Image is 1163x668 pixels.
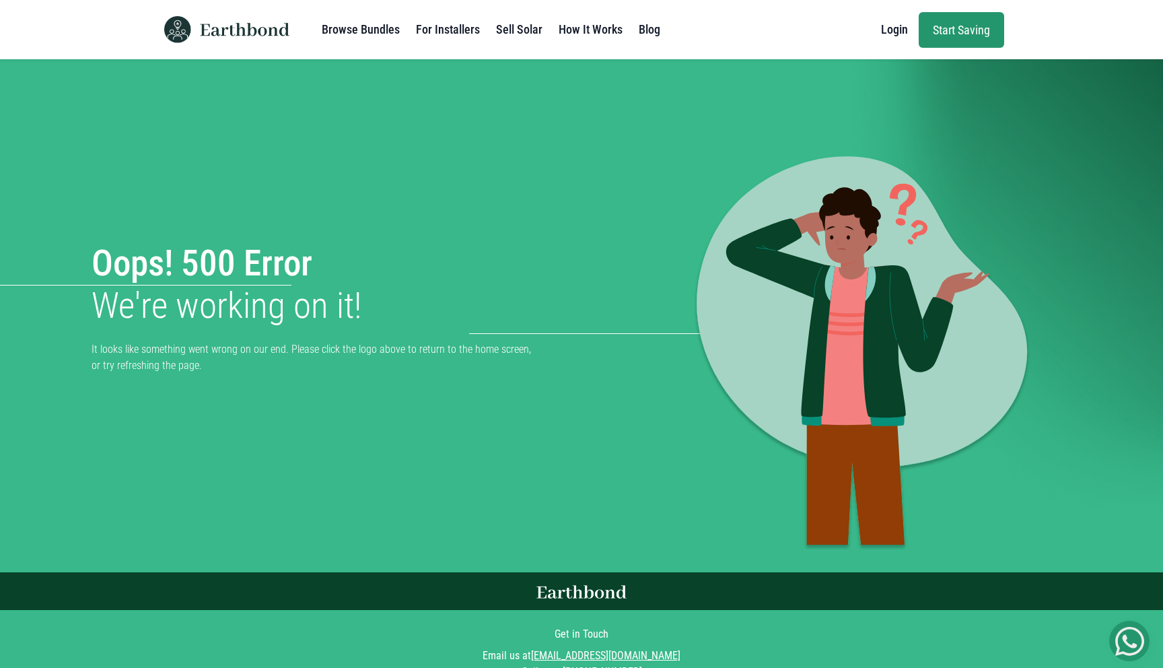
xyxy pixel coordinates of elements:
h1: Oops! 500 Error [92,247,644,279]
a: Blog [639,16,660,43]
a: Browse Bundles [322,16,400,43]
a: Login [881,16,908,43]
a: For Installers [416,16,480,43]
img: Earthbond text logo [536,585,627,599]
a: How It Works [559,16,623,43]
p: It looks like something went wrong on our end. Please click the logo above to return to the home ... [92,341,534,374]
div: Get in Touch [145,626,1018,642]
a: Earthbond icon logo Earthbond text logo [159,5,289,54]
h2: We're working on it! [92,285,644,328]
a: Start Saving [919,12,1004,48]
a: Sell Solar [496,16,542,43]
div: Email us at [145,648,1018,664]
img: User experiencing issues interacting with th system [644,116,1071,550]
img: Get Started On Earthbond Via Whatsapp [1115,627,1144,656]
img: Earthbond icon logo [159,16,197,43]
a: [EMAIL_ADDRESS][DOMAIN_NAME] [531,649,680,662]
img: Earthbond text logo [200,23,289,36]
